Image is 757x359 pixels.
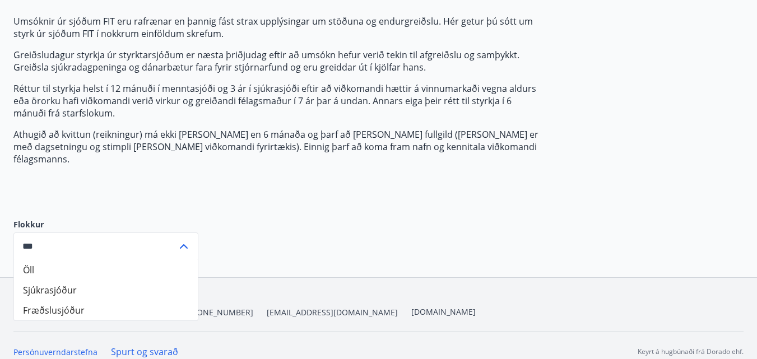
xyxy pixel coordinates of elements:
[14,300,198,320] li: Fræðslusjóður
[184,307,253,318] span: [PHONE_NUMBER]
[13,49,542,73] p: Greiðsludagur styrkja úr styrktarsjóðum er næsta þriðjudag eftir að umsókn hefur verið tekin til ...
[411,306,476,317] a: [DOMAIN_NAME]
[13,219,198,230] label: Flokkur
[638,347,744,357] p: Keyrt á hugbúnaði frá Dorado ehf.
[13,347,97,357] a: Persónuverndarstefna
[13,15,542,40] p: Umsóknir úr sjóðum FIT eru rafrænar en þannig fást strax upplýsingar um stöðuna og endurgreiðslu....
[13,82,542,119] p: Réttur til styrkja helst í 12 mánuði í menntasjóði og 3 ár í sjúkrasjóði eftir að viðkomandi hætt...
[111,346,178,358] a: Spurt og svarað
[267,307,398,318] span: [EMAIL_ADDRESS][DOMAIN_NAME]
[13,128,542,165] p: Athugið að kvittun (reikningur) má ekki [PERSON_NAME] en 6 mánaða og þarf að [PERSON_NAME] fullgi...
[14,280,198,300] li: Sjúkrasjóður
[14,260,198,280] li: Öll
